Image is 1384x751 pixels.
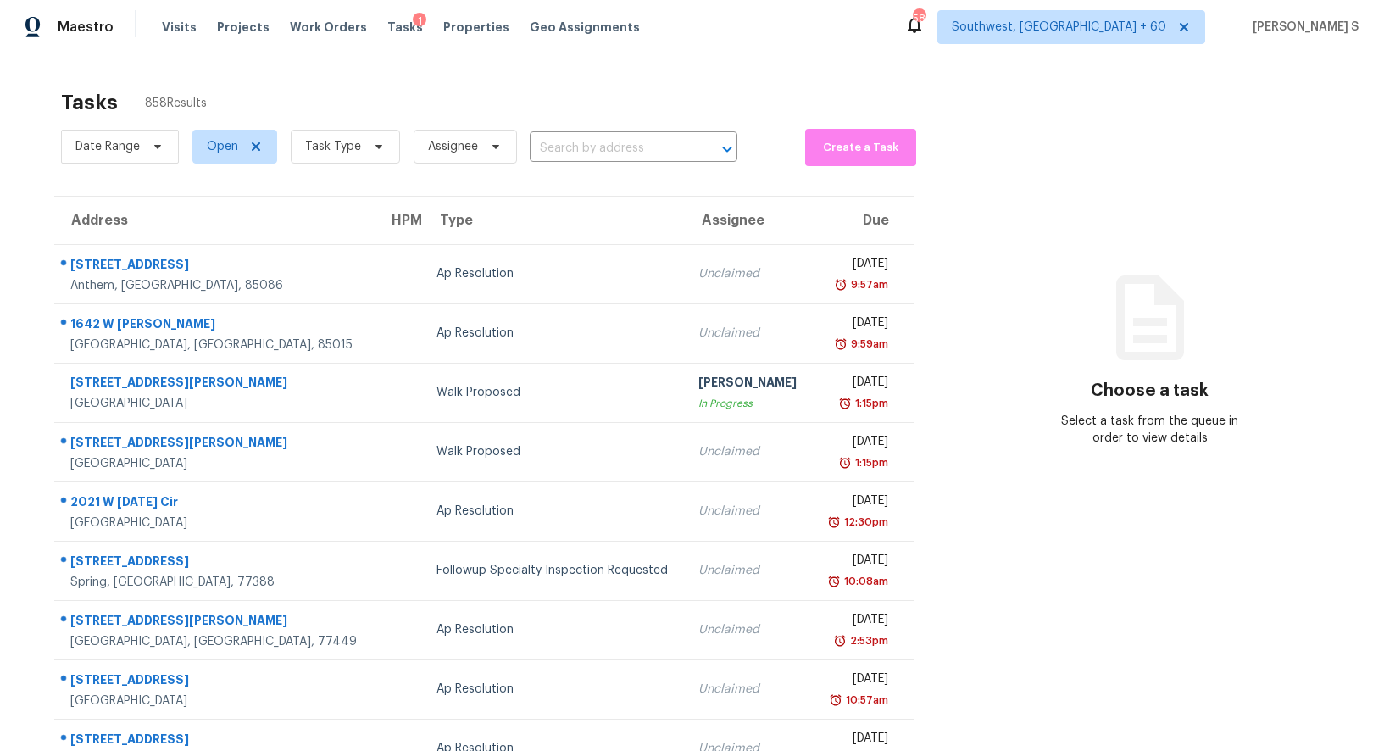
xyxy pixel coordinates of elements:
span: Southwest, [GEOGRAPHIC_DATA] + 60 [952,19,1166,36]
th: HPM [375,197,423,244]
div: 1 [413,13,426,30]
div: 12:30pm [841,514,888,531]
div: 9:57am [848,276,888,293]
span: Task Type [305,138,361,155]
div: [DATE] [825,433,888,454]
div: Select a task from the queue in order to view details [1046,413,1253,447]
img: Overdue Alarm Icon [829,692,842,709]
div: [GEOGRAPHIC_DATA], [GEOGRAPHIC_DATA], 77449 [70,633,361,650]
div: [DATE] [825,552,888,573]
span: Geo Assignments [530,19,640,36]
div: Anthem, [GEOGRAPHIC_DATA], 85086 [70,277,361,294]
div: 1:15pm [852,454,888,471]
div: Walk Proposed [436,384,671,401]
div: 2021 W [DATE] Cir [70,493,361,515]
div: [STREET_ADDRESS][PERSON_NAME] [70,374,361,395]
div: Unclaimed [698,621,798,638]
div: Ap Resolution [436,681,671,698]
div: [DATE] [825,374,888,395]
th: Due [812,197,914,244]
h3: Choose a task [1091,382,1209,399]
div: [GEOGRAPHIC_DATA] [70,455,361,472]
div: [DATE] [825,255,888,276]
div: 2:53pm [847,632,888,649]
span: Visits [162,19,197,36]
div: 10:57am [842,692,888,709]
span: Date Range [75,138,140,155]
img: Overdue Alarm Icon [827,514,841,531]
div: [STREET_ADDRESS] [70,256,361,277]
span: Open [207,138,238,155]
div: In Progress [698,395,798,412]
input: Search by address [530,136,690,162]
div: Unclaimed [698,265,798,282]
span: Projects [217,19,270,36]
div: Unclaimed [698,681,798,698]
div: [STREET_ADDRESS][PERSON_NAME] [70,434,361,455]
span: Assignee [428,138,478,155]
div: Followup Specialty Inspection Requested [436,562,671,579]
button: Open [715,137,739,161]
div: 1:15pm [852,395,888,412]
th: Assignee [685,197,812,244]
div: [DATE] [825,730,888,751]
div: [DATE] [825,670,888,692]
div: [GEOGRAPHIC_DATA], [GEOGRAPHIC_DATA], 85015 [70,337,361,353]
div: [PERSON_NAME] [698,374,798,395]
div: [GEOGRAPHIC_DATA] [70,395,361,412]
div: Ap Resolution [436,621,671,638]
div: [DATE] [825,314,888,336]
div: [STREET_ADDRESS][PERSON_NAME] [70,612,361,633]
div: Unclaimed [698,325,798,342]
span: Maestro [58,19,114,36]
div: [DATE] [825,611,888,632]
button: Create a Task [805,129,916,166]
span: Create a Task [814,138,908,158]
div: Unclaimed [698,443,798,460]
div: 9:59am [848,336,888,353]
span: Tasks [387,21,423,33]
img: Overdue Alarm Icon [834,336,848,353]
div: 589 [913,10,925,27]
div: Unclaimed [698,503,798,520]
img: Overdue Alarm Icon [838,454,852,471]
div: Ap Resolution [436,265,671,282]
div: 10:08am [841,573,888,590]
div: Unclaimed [698,562,798,579]
div: 1642 W [PERSON_NAME] [70,315,361,337]
span: Properties [443,19,509,36]
div: [GEOGRAPHIC_DATA] [70,693,361,709]
span: [PERSON_NAME] S [1246,19,1359,36]
img: Overdue Alarm Icon [833,632,847,649]
h2: Tasks [61,94,118,111]
img: Overdue Alarm Icon [834,276,848,293]
div: [GEOGRAPHIC_DATA] [70,515,361,531]
span: Work Orders [290,19,367,36]
th: Address [54,197,375,244]
div: Ap Resolution [436,325,671,342]
img: Overdue Alarm Icon [827,573,841,590]
div: Spring, [GEOGRAPHIC_DATA], 77388 [70,574,361,591]
div: Walk Proposed [436,443,671,460]
span: 858 Results [145,95,207,112]
div: [STREET_ADDRESS] [70,671,361,693]
div: [DATE] [825,492,888,514]
div: [STREET_ADDRESS] [70,553,361,574]
img: Overdue Alarm Icon [838,395,852,412]
div: Ap Resolution [436,503,671,520]
th: Type [423,197,685,244]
